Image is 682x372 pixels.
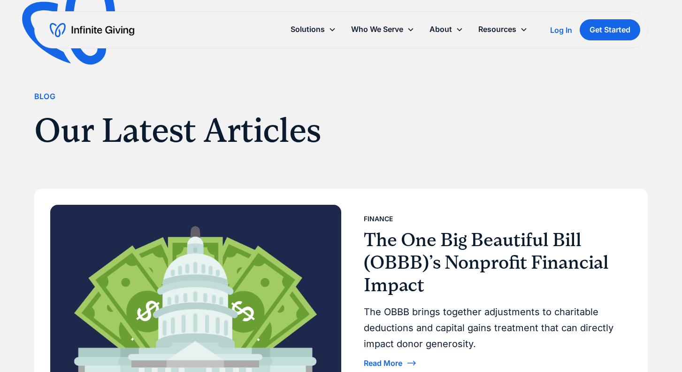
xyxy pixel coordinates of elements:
[364,213,393,225] div: Finance
[283,19,343,39] div: Solutions
[364,359,402,367] div: Read More
[579,19,640,40] a: Get Started
[290,23,324,36] div: Solutions
[429,23,452,36] div: About
[364,304,625,352] div: The OBBB brings together adjustments to charitable deductions and capital gains treatment that ca...
[50,23,134,38] a: home
[34,90,56,103] div: Blog
[421,19,470,39] div: About
[470,19,535,39] div: Resources
[478,23,516,36] div: Resources
[364,229,625,296] h3: The One Big Beautiful Bill (OBBB)’s Nonprofit Financial Impact
[550,26,572,34] div: Log In
[343,19,421,39] div: Who We Serve
[351,23,403,36] div: Who We Serve
[550,24,572,36] a: Log In
[34,110,515,151] h1: Our Latest Articles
